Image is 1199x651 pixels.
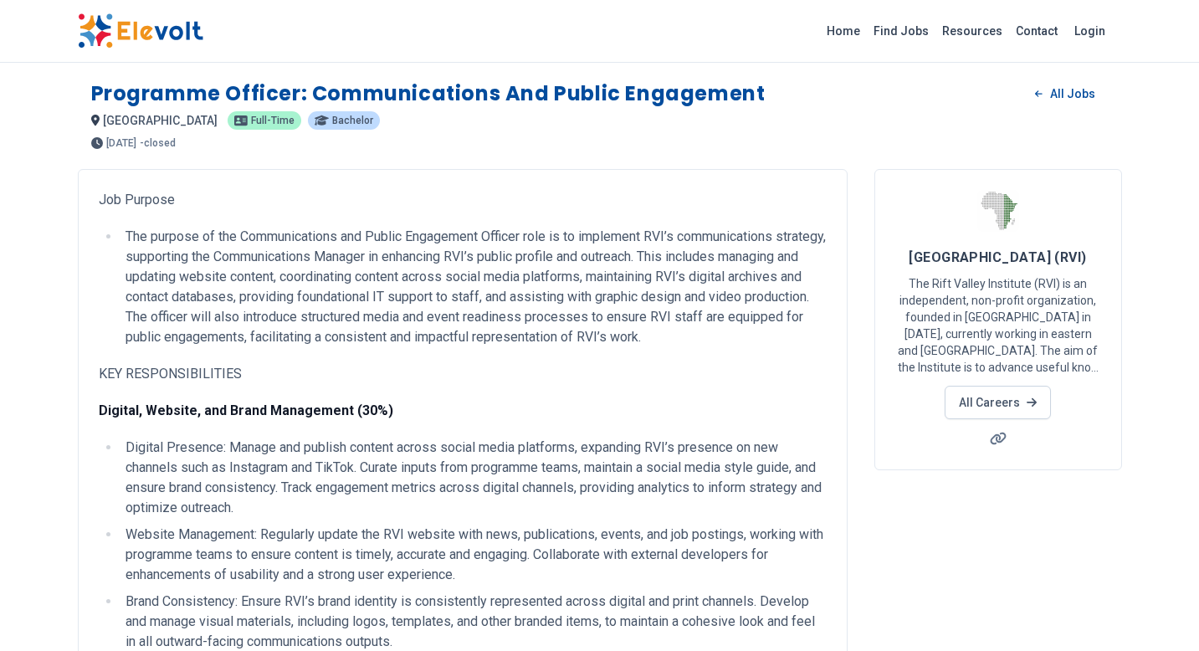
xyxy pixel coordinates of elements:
span: Full-time [251,115,295,126]
span: [GEOGRAPHIC_DATA] [103,114,218,127]
p: The Rift Valley Institute (RVI) is an independent, non-profit organization, founded in [GEOGRAPHI... [895,275,1101,376]
p: Job Purpose [99,190,827,210]
a: All Careers [945,386,1051,419]
strong: Digital, Website, and Brand Management (30%) [99,402,393,418]
p: KEY RESPONSIBILITIES [99,364,827,384]
a: Home [820,18,867,44]
img: Elevolt [78,13,203,49]
a: Resources [935,18,1009,44]
span: Bachelor [332,115,373,126]
a: Find Jobs [867,18,935,44]
h1: Programme Officer: Communications and Public Engagement [91,80,766,107]
p: - closed [140,138,176,148]
li: Digital Presence: Manage and publish content across social media platforms, expanding RVI’s prese... [120,438,827,518]
img: Rift Valley Institute (RVI) [977,190,1019,232]
span: [DATE] [106,138,136,148]
a: All Jobs [1022,81,1108,106]
li: The purpose of the Communications and Public Engagement Officer role is to implement RVI’s commun... [120,227,827,347]
a: Contact [1009,18,1064,44]
span: [GEOGRAPHIC_DATA] (RVI) [909,249,1086,265]
li: Website Management: Regularly update the RVI website with news, publications, events, and job pos... [120,525,827,585]
a: Login [1064,14,1115,48]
